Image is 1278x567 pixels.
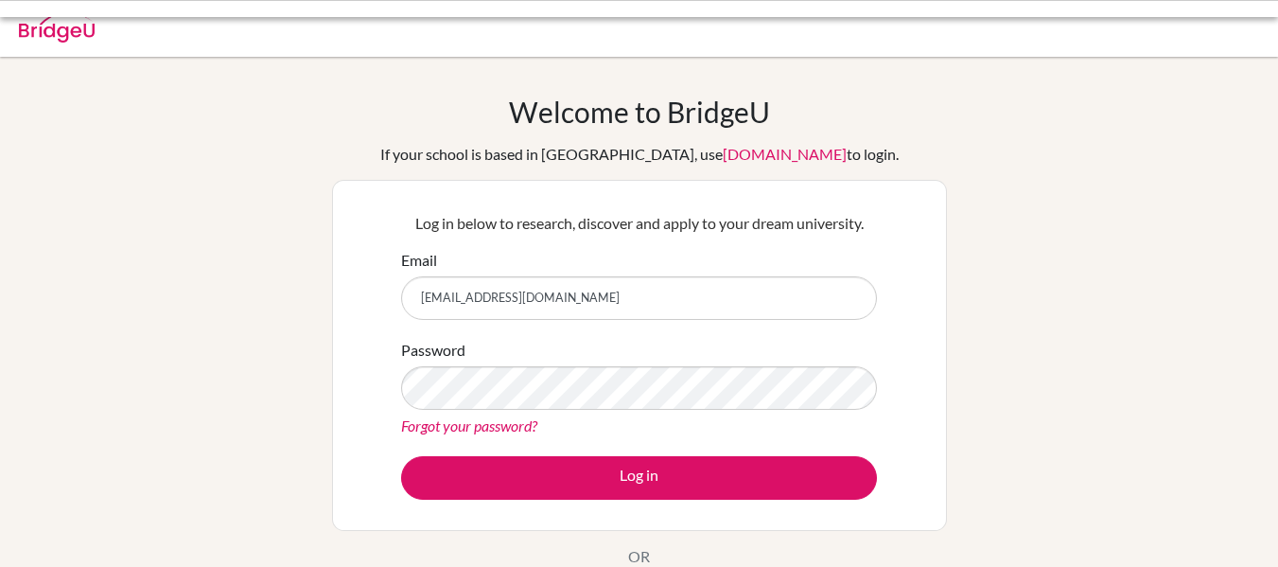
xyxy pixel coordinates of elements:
div: If your school is based in [GEOGRAPHIC_DATA], use to login. [380,143,899,166]
a: Forgot your password? [401,416,537,434]
img: Bridge-U [19,12,95,43]
label: Password [401,339,465,362]
label: Email [401,249,437,272]
p: Log in below to research, discover and apply to your dream university. [401,212,877,235]
a: [DOMAIN_NAME] [723,145,847,163]
button: Log in [401,456,877,500]
h1: Welcome to BridgeU [509,95,770,129]
div: Invalid email or password. [91,15,904,38]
